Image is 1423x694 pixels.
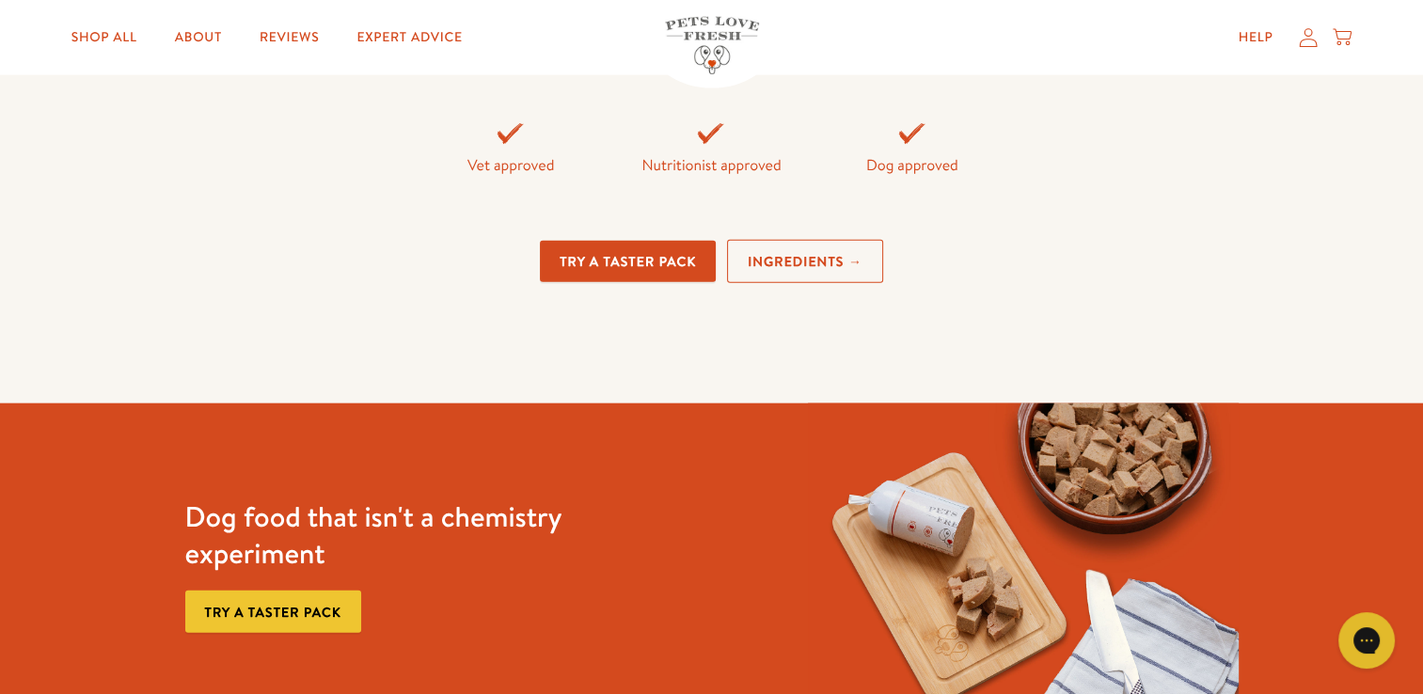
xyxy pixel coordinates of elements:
a: Shop All [56,19,152,56]
a: Try a taster pack [540,241,716,283]
a: Expert Advice [341,19,477,56]
a: About [160,19,237,56]
a: Ingredients → [727,240,883,284]
iframe: Gorgias live chat messenger [1329,606,1404,675]
h3: Dog food that isn't a chemistry experiment [185,498,615,572]
div: Vet approved [411,153,611,179]
a: Help [1224,19,1289,56]
div: Nutritionist approved [611,153,812,179]
img: Pets Love Fresh [665,17,759,74]
a: Reviews [245,19,334,56]
a: Try a taster pack [185,591,361,633]
div: Dog approved [812,153,1012,179]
